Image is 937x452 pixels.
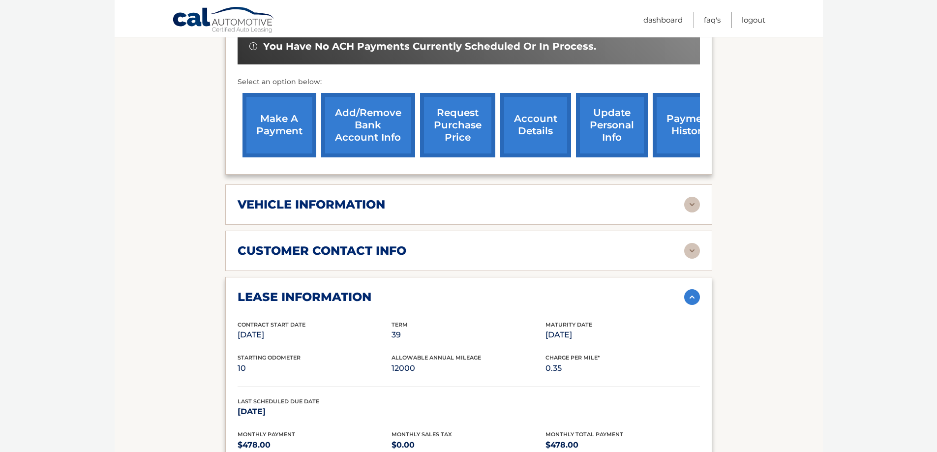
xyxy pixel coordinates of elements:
span: Monthly Total Payment [545,431,623,438]
a: Add/Remove bank account info [321,93,415,157]
span: Allowable Annual Mileage [392,354,481,361]
p: 0.35 [545,362,699,375]
img: alert-white.svg [249,42,257,50]
span: You have no ACH payments currently scheduled or in process. [263,40,596,53]
img: accordion-rest.svg [684,197,700,212]
p: [DATE] [238,328,392,342]
span: Monthly Payment [238,431,295,438]
p: [DATE] [238,405,392,419]
p: [DATE] [545,328,699,342]
p: 12000 [392,362,545,375]
p: $478.00 [545,438,699,452]
a: update personal info [576,93,648,157]
a: Cal Automotive [172,6,275,35]
span: Maturity Date [545,321,592,328]
span: Charge Per Mile* [545,354,600,361]
a: FAQ's [704,12,721,28]
p: $0.00 [392,438,545,452]
span: Starting Odometer [238,354,301,361]
img: accordion-rest.svg [684,243,700,259]
p: $478.00 [238,438,392,452]
h2: vehicle information [238,197,385,212]
a: payment history [653,93,726,157]
a: account details [500,93,571,157]
h2: lease information [238,290,371,304]
span: Contract Start Date [238,321,305,328]
p: 39 [392,328,545,342]
a: make a payment [242,93,316,157]
span: Term [392,321,408,328]
a: request purchase price [420,93,495,157]
span: Last Scheduled Due Date [238,398,319,405]
p: Select an option below: [238,76,700,88]
a: Logout [742,12,765,28]
p: 10 [238,362,392,375]
img: accordion-active.svg [684,289,700,305]
span: Monthly Sales Tax [392,431,452,438]
h2: customer contact info [238,243,406,258]
a: Dashboard [643,12,683,28]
